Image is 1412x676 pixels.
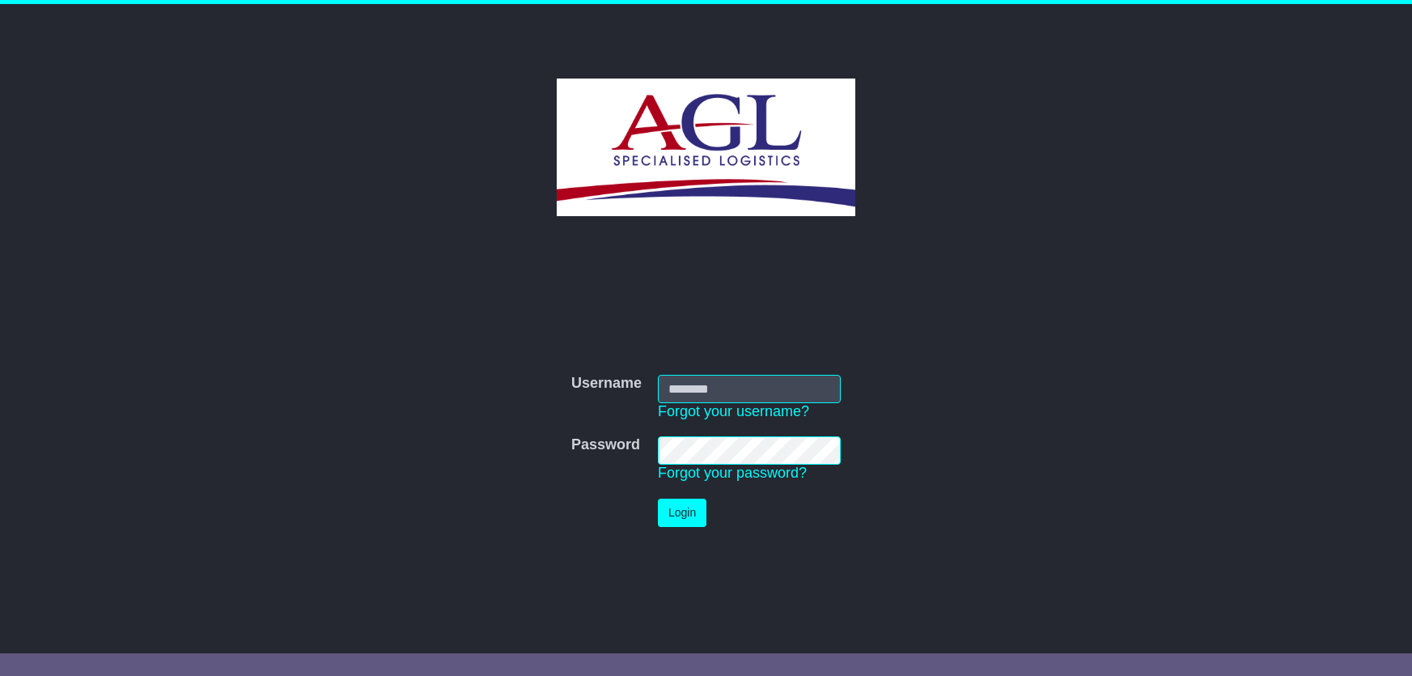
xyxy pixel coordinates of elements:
[658,499,706,527] button: Login
[571,436,640,454] label: Password
[571,375,642,393] label: Username
[557,79,855,216] img: AGL SPECIALISED LOGISTICS
[658,403,809,419] a: Forgot your username?
[658,465,807,481] a: Forgot your password?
